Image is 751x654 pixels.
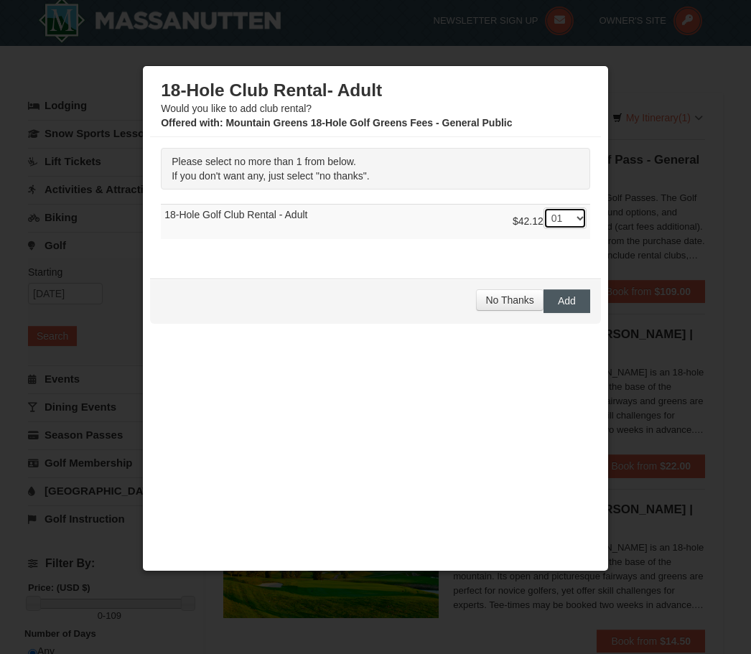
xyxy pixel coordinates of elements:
[513,207,587,236] div: $42.12
[161,117,512,129] strong: : Mountain Greens 18-Hole Golf Greens Fees - General Public
[161,117,220,129] span: Offered with
[172,170,369,182] span: If you don't want any, just select "no thanks".
[485,294,533,306] span: No Thanks
[161,80,590,101] h3: 18-Hole Club Rental- Adult
[558,295,576,307] span: Add
[161,205,590,240] td: 18-Hole Golf Club Rental - Adult
[544,289,590,312] button: Add
[161,80,590,130] div: Would you like to add club rental?
[476,289,543,311] button: No Thanks
[172,156,356,167] span: Please select no more than 1 from below.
